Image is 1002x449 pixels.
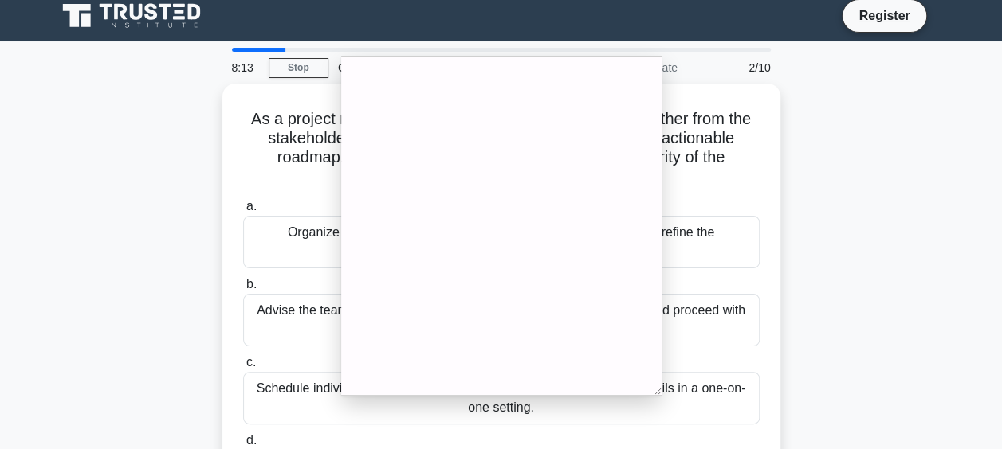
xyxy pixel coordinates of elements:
[328,52,548,84] div: CAPM
[246,355,256,369] span: c.
[222,52,269,84] div: 8:13
[246,433,257,447] span: d.
[243,294,760,346] div: Advise the team to make assumptions based on similar past projects and proceed with the available...
[269,58,328,78] a: Stop
[246,199,257,213] span: a.
[687,52,780,84] div: 2/10
[246,277,257,291] span: b.
[243,216,760,268] div: Organize a workshop with relevant stakeholders to collaboratively refine the requirements.
[242,109,761,187] h5: As a project manager, you notice that the requirements gather from the stakeholders lack enough d...
[243,372,760,424] div: Schedule individual meetings with stakeholders later to discuss the details in a one-on-one setting.
[548,52,687,84] div: Intermediate
[849,6,919,25] a: Register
